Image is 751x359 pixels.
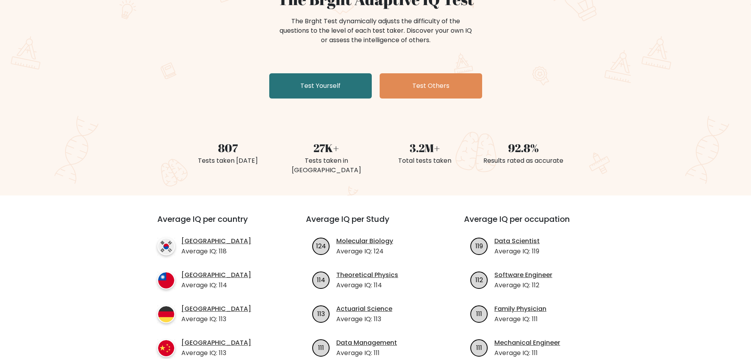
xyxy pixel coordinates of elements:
div: 3.2M+ [380,140,470,156]
p: Average IQ: 113 [181,348,251,358]
h3: Average IQ per Study [306,214,445,233]
p: Average IQ: 114 [181,281,251,290]
a: [GEOGRAPHIC_DATA] [181,236,251,246]
a: Data Management [336,338,397,348]
a: Test Yourself [269,73,372,99]
p: Average IQ: 113 [181,314,251,324]
a: [GEOGRAPHIC_DATA] [181,270,251,280]
img: country [157,339,175,357]
text: 111 [476,343,482,352]
img: country [157,305,175,323]
div: The Brght Test dynamically adjusts the difficulty of the questions to the level of each test take... [277,17,474,45]
div: Total tests taken [380,156,470,166]
a: Mechanical Engineer [494,338,560,348]
text: 111 [476,309,482,318]
text: 124 [316,241,326,250]
text: 113 [317,309,325,318]
text: 119 [475,241,483,250]
a: [GEOGRAPHIC_DATA] [181,338,251,348]
h3: Average IQ per country [157,214,278,233]
p: Average IQ: 112 [494,281,552,290]
text: 111 [318,343,324,352]
div: Results rated as accurate [479,156,568,166]
p: Average IQ: 118 [181,247,251,256]
div: Tests taken [DATE] [183,156,272,166]
img: country [157,272,175,289]
a: Test Others [380,73,482,99]
div: 92.8% [479,140,568,156]
a: Family Physician [494,304,546,314]
a: Data Scientist [494,236,540,246]
div: Tests taken in [GEOGRAPHIC_DATA] [282,156,371,175]
a: Molecular Biology [336,236,393,246]
div: 27K+ [282,140,371,156]
div: 807 [183,140,272,156]
p: Average IQ: 124 [336,247,393,256]
p: Average IQ: 111 [336,348,397,358]
a: Theoretical Physics [336,270,398,280]
p: Average IQ: 111 [494,314,546,324]
p: Average IQ: 111 [494,348,560,358]
p: Average IQ: 119 [494,247,540,256]
p: Average IQ: 114 [336,281,398,290]
img: country [157,238,175,255]
a: Actuarial Science [336,304,392,314]
a: [GEOGRAPHIC_DATA] [181,304,251,314]
a: Software Engineer [494,270,552,280]
h3: Average IQ per occupation [464,214,603,233]
text: 112 [475,275,483,284]
p: Average IQ: 113 [336,314,392,324]
text: 114 [317,275,325,284]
